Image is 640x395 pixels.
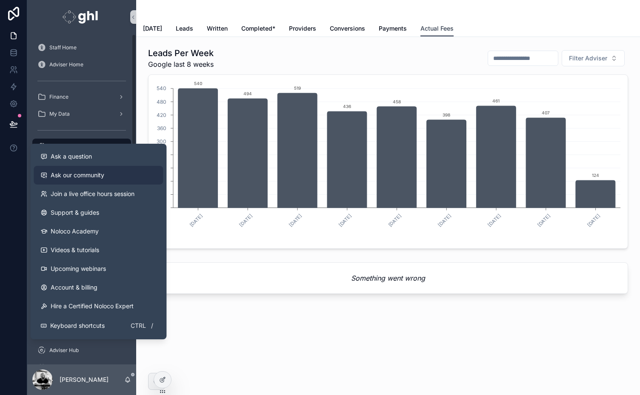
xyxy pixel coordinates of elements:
span: Account & billing [51,283,97,292]
span: Ask a question [51,152,92,161]
span: Filter Adviser [569,54,607,63]
text: 124 [592,173,599,178]
text: [DATE] [238,213,254,228]
span: Actual Fees [420,24,454,33]
text: 540 [194,81,202,86]
text: 494 [243,91,252,96]
a: Account & billing [34,278,163,297]
span: Hire a Certified Noloco Expert [51,302,134,310]
span: Written [207,24,228,33]
span: Providers [289,24,316,33]
span: Noloco Academy [51,227,99,236]
text: 461 [492,98,500,103]
span: Conversions [330,24,365,33]
a: My Data [32,106,131,122]
img: App logo [63,10,100,24]
a: Finance [32,89,131,105]
span: Join a live office hours session [51,190,134,198]
span: / [149,322,155,329]
a: Written [207,21,228,38]
span: Google last 8 weeks [148,59,214,69]
text: [DATE] [586,213,601,228]
a: Ask our community [34,166,163,185]
span: Meet The Team [49,364,87,371]
text: [DATE] [189,213,204,228]
a: Actual Fees [420,21,454,37]
button: Select Button [562,50,625,66]
text: [DATE] [337,213,353,228]
text: [DATE] [387,213,403,228]
span: Ask our community [51,171,104,179]
text: [DATE] [486,213,502,228]
a: [DATE] [143,21,162,38]
button: Keyboard shortcutsCtrl/ [34,315,163,336]
span: Adviser Hub [49,347,79,354]
span: Keyboard shortcuts [50,321,105,330]
tspan: 420 [157,112,166,118]
span: Payments [379,24,407,33]
a: Join a live office hours session [34,185,163,203]
a: Meet The Team [32,360,131,375]
a: Conversions [330,21,365,38]
em: Something went wrong [351,273,425,283]
tspan: 480 [157,99,166,105]
span: Upcoming webinars [51,264,106,273]
span: Analytics [49,143,71,150]
tspan: 300 [157,138,166,145]
text: 398 [443,112,450,117]
text: [DATE] [437,213,452,228]
a: Providers [289,21,316,38]
div: scrollable content [27,34,136,364]
text: 436 [343,104,351,109]
span: [DATE] [143,24,162,33]
span: Support & guides [51,208,99,217]
button: Ask a question [34,147,163,166]
text: [DATE] [288,213,303,228]
a: Analytics [32,139,131,154]
span: Completed* [241,24,275,33]
a: Adviser Home [32,57,131,72]
span: My Data [49,111,70,117]
text: 519 [294,85,301,91]
div: chart [154,80,623,243]
span: Videos & tutorials [51,246,99,254]
a: Staff Home [32,40,131,55]
a: Leads [176,21,193,38]
span: Staff Home [49,44,77,51]
a: Videos & tutorials [34,241,163,259]
span: Leads [176,24,193,33]
h1: Leads Per Week [148,47,214,59]
a: Adviser Hub [32,343,131,358]
a: Noloco Academy [34,222,163,241]
button: Hire a Certified Noloco Expert [34,297,163,315]
span: Ctrl [130,321,147,331]
a: Completed* [241,21,275,38]
span: Adviser Home [49,61,83,68]
text: 458 [393,99,401,104]
text: 407 [542,110,550,115]
tspan: 540 [157,85,166,91]
span: Finance [49,94,69,100]
p: [PERSON_NAME] [60,375,109,384]
a: Support & guides [34,203,163,222]
a: Upcoming webinars [34,259,163,278]
text: [DATE] [536,213,551,228]
a: Payments [379,21,407,38]
tspan: 360 [157,125,166,131]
